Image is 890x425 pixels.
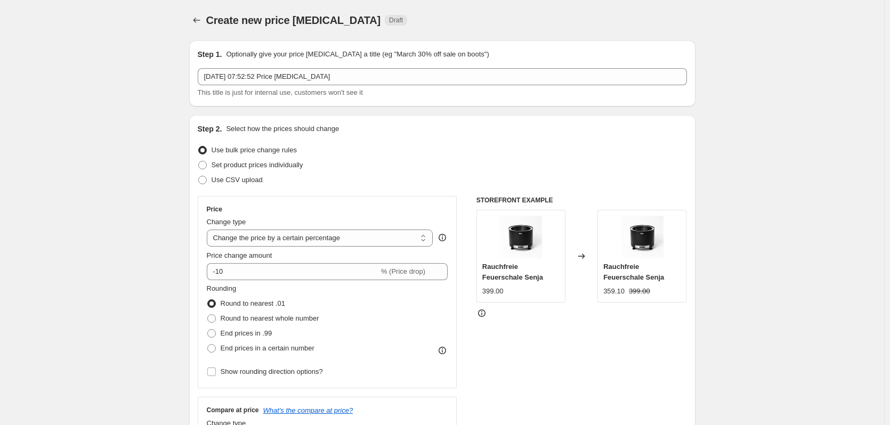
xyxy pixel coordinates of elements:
[198,49,222,60] h2: Step 1.
[189,13,204,28] button: Price change jobs
[206,14,381,26] span: Create new price [MEDICAL_DATA]
[629,287,650,295] span: 399.00
[437,232,448,243] div: help
[198,88,363,96] span: This title is just for internal use, customers won't see it
[482,287,504,295] span: 399.00
[207,218,246,226] span: Change type
[381,267,425,275] span: % (Price drop)
[263,406,353,414] button: What's the compare at price?
[212,146,297,154] span: Use bulk price change rules
[212,176,263,184] span: Use CSV upload
[221,314,319,322] span: Round to nearest whole number
[221,344,314,352] span: End prices in a certain number
[221,299,285,307] span: Round to nearest .01
[476,196,687,205] h6: STOREFRONT EXAMPLE
[198,124,222,134] h2: Step 2.
[221,329,272,337] span: End prices in .99
[482,263,543,281] span: Rauchfreie Feuerschale Senja
[226,49,489,60] p: Optionally give your price [MEDICAL_DATA] a title (eg "March 30% off sale on boots")
[499,216,542,258] img: Item_01_01_1_1_80x.jpg
[207,406,259,414] h3: Compare at price
[207,251,272,259] span: Price change amount
[207,205,222,214] h3: Price
[207,284,237,292] span: Rounding
[621,216,664,258] img: Item_01_01_1_1_80x.jpg
[226,124,339,134] p: Select how the prices should change
[212,161,303,169] span: Set product prices individually
[221,367,323,375] span: Show rounding direction options?
[603,287,625,295] span: 359.10
[198,68,687,85] input: 30% off holiday sale
[389,16,403,24] span: Draft
[207,263,379,280] input: -15
[603,263,664,281] span: Rauchfreie Feuerschale Senja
